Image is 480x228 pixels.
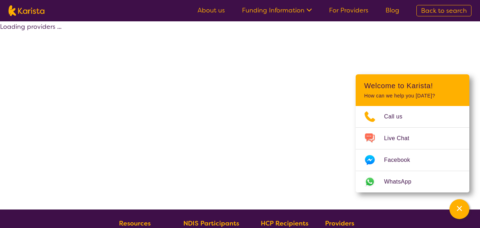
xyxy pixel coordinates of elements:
[119,219,151,228] b: Resources
[356,171,469,192] a: Web link opens in a new tab.
[449,199,469,219] button: Channel Menu
[183,219,239,228] b: NDIS Participants
[242,6,312,15] a: Funding Information
[364,81,461,90] h2: Welcome to Karista!
[325,219,354,228] b: Providers
[416,5,471,16] a: Back to search
[356,106,469,192] ul: Choose channel
[261,219,308,228] b: HCP Recipients
[421,6,467,15] span: Back to search
[9,5,44,16] img: Karista logo
[198,6,225,15] a: About us
[385,6,399,15] a: Blog
[329,6,368,15] a: For Providers
[356,74,469,192] div: Channel Menu
[384,111,411,122] span: Call us
[384,176,420,187] span: WhatsApp
[384,155,419,165] span: Facebook
[384,133,418,144] span: Live Chat
[364,93,461,99] p: How can we help you [DATE]?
